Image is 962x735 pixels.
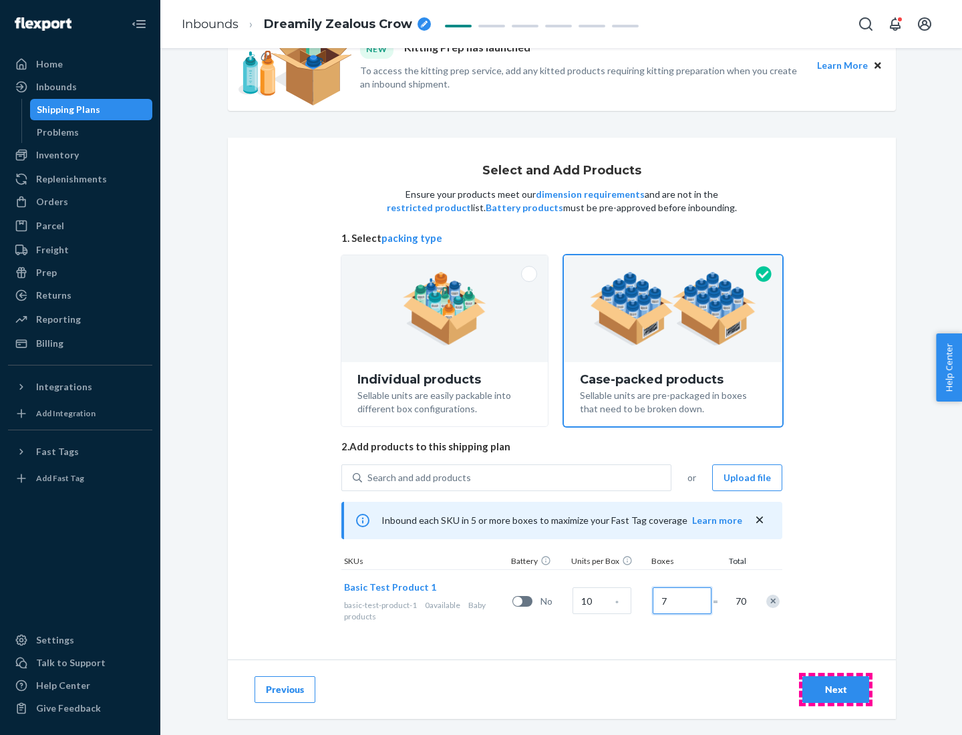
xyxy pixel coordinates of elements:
[882,11,909,37] button: Open notifications
[573,587,631,614] input: Case Quantity
[8,629,152,651] a: Settings
[649,555,715,569] div: Boxes
[36,656,106,670] div: Talk to Support
[569,555,649,569] div: Units per Box
[344,581,436,593] span: Basic Test Product 1
[590,272,756,345] img: case-pack.59cecea509d18c883b923b81aeac6d0b.png
[482,164,641,178] h1: Select and Add Products
[911,11,938,37] button: Open account menu
[8,309,152,330] a: Reporting
[36,702,101,715] div: Give Feedback
[357,373,532,386] div: Individual products
[30,122,153,143] a: Problems
[344,599,507,622] div: Baby products
[425,600,460,610] span: 0 available
[8,144,152,166] a: Inventory
[36,445,79,458] div: Fast Tags
[817,58,868,73] button: Learn More
[8,76,152,98] a: Inbounds
[404,40,530,58] p: Kitting Prep has launched
[36,408,96,419] div: Add Integration
[36,633,74,647] div: Settings
[36,337,63,350] div: Billing
[36,289,71,302] div: Returns
[171,5,442,44] ol: breadcrumbs
[936,333,962,402] button: Help Center
[692,514,742,527] button: Learn more
[344,581,436,594] button: Basic Test Product 1
[540,595,567,608] span: No
[36,57,63,71] div: Home
[653,587,711,614] input: Number of boxes
[381,231,442,245] button: packing type
[8,168,152,190] a: Replenishments
[802,676,869,703] button: Next
[15,17,71,31] img: Flexport logo
[36,243,69,257] div: Freight
[8,441,152,462] button: Fast Tags
[486,201,563,214] button: Battery products
[387,201,471,214] button: restricted product
[687,471,696,484] span: or
[36,148,79,162] div: Inventory
[126,11,152,37] button: Close Navigation
[367,471,471,484] div: Search and add products
[580,386,766,416] div: Sellable units are pre-packaged in boxes that need to be broken down.
[8,285,152,306] a: Returns
[341,555,508,569] div: SKUs
[8,468,152,489] a: Add Fast Tag
[341,502,782,539] div: Inbound each SKU in 5 or more boxes to maximize your Fast Tag coverage
[264,16,412,33] span: Dreamily Zealous Crow
[182,17,238,31] a: Inbounds
[36,172,107,186] div: Replenishments
[255,676,315,703] button: Previous
[8,333,152,354] a: Billing
[8,675,152,696] a: Help Center
[715,555,749,569] div: Total
[8,239,152,261] a: Freight
[36,219,64,233] div: Parcel
[8,215,152,237] a: Parcel
[30,99,153,120] a: Shipping Plans
[8,652,152,674] a: Talk to Support
[341,231,782,245] span: 1. Select
[852,11,879,37] button: Open Search Box
[8,698,152,719] button: Give Feedback
[357,386,532,416] div: Sellable units are easily packable into different box configurations.
[712,464,782,491] button: Upload file
[36,80,77,94] div: Inbounds
[766,595,780,608] div: Remove Item
[36,679,90,692] div: Help Center
[753,513,766,527] button: close
[36,472,84,484] div: Add Fast Tag
[8,376,152,398] button: Integrations
[37,126,79,139] div: Problems
[536,188,645,201] button: dimension requirements
[37,103,100,116] div: Shipping Plans
[713,595,726,608] span: =
[8,403,152,424] a: Add Integration
[403,272,486,345] img: individual-pack.facf35554cb0f1810c75b2bd6df2d64e.png
[36,380,92,394] div: Integrations
[344,600,417,610] span: basic-test-product-1
[36,313,81,326] div: Reporting
[870,58,885,73] button: Close
[8,53,152,75] a: Home
[385,188,738,214] p: Ensure your products meet our and are not in the list. must be pre-approved before inbounding.
[814,683,858,696] div: Next
[508,555,569,569] div: Battery
[733,595,746,608] span: 70
[580,373,766,386] div: Case-packed products
[8,262,152,283] a: Prep
[8,191,152,212] a: Orders
[36,266,57,279] div: Prep
[360,40,393,58] div: NEW
[341,440,782,454] span: 2. Add products to this shipping plan
[36,195,68,208] div: Orders
[360,64,805,91] p: To access the kitting prep service, add any kitted products requiring kitting preparation when yo...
